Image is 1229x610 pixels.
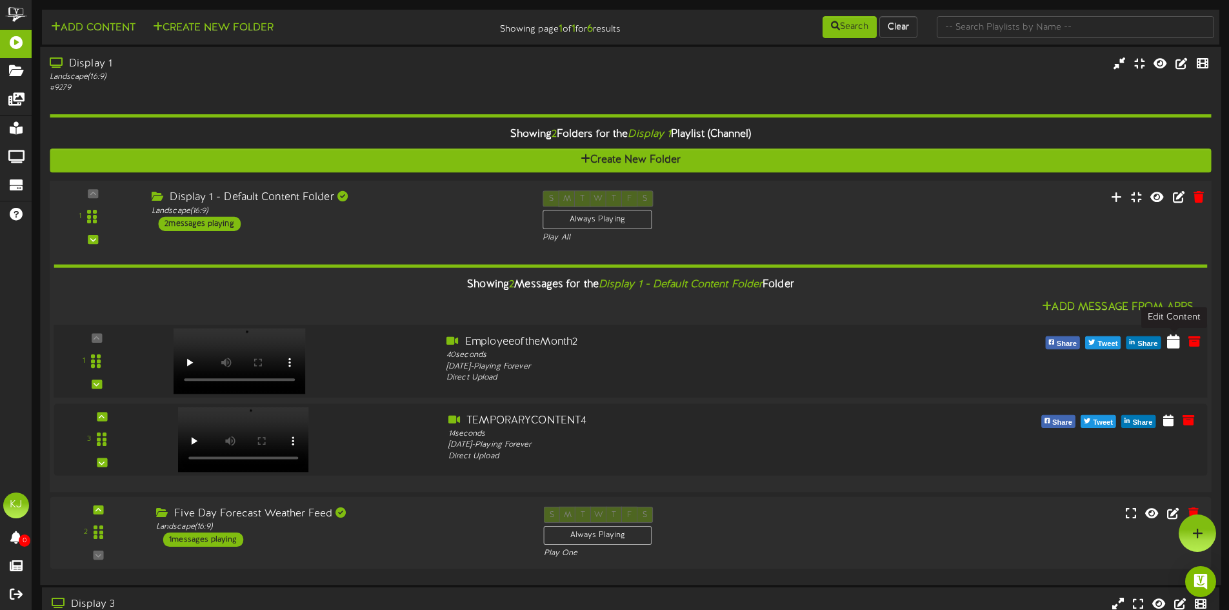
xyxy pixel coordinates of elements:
[446,334,912,349] div: EmployeeoftheMonth2
[572,23,575,35] strong: 1
[40,121,1221,148] div: Showing Folders for the Playlist (Channel)
[1185,566,1216,597] div: Open Intercom Messenger
[1090,416,1115,430] span: Tweet
[446,350,912,361] div: 40 seconds
[3,493,29,518] div: KJ
[587,23,593,35] strong: 6
[446,361,912,372] div: [DATE] - Playing Forever
[156,522,524,533] div: Landscape ( 16:9 )
[1045,336,1080,349] button: Share
[1081,415,1116,428] button: Tweet
[433,15,630,37] div: Showing page of for results
[1135,337,1160,351] span: Share
[50,83,523,94] div: # 9279
[44,271,1217,299] div: Showing Messages for the Folder
[552,128,557,140] span: 2
[448,429,910,440] div: 14 seconds
[149,20,277,36] button: Create New Folder
[543,210,652,229] div: Always Playing
[19,534,30,547] span: 0
[544,548,815,559] div: Play One
[1121,415,1155,428] button: Share
[47,20,139,36] button: Add Content
[823,16,877,38] button: Search
[628,128,670,140] i: Display 1
[559,23,563,35] strong: 1
[163,533,243,547] div: 1 messages playing
[544,526,652,545] div: Always Playing
[448,440,910,451] div: [DATE] - Playing Forever
[1041,415,1075,428] button: Share
[448,413,910,428] div: TEMPORARYCONTENT4
[1085,336,1121,349] button: Tweet
[1054,337,1079,351] span: Share
[543,232,816,243] div: Play All
[1095,337,1120,351] span: Tweet
[446,372,912,384] div: Direct Upload
[937,16,1214,38] input: -- Search Playlists by Name --
[599,279,763,290] i: Display 1 - Default Content Folder
[152,190,523,205] div: Display 1 - Default Content Folder
[158,217,241,231] div: 2 messages playing
[448,451,910,462] div: Direct Upload
[50,57,523,72] div: Display 1
[1126,336,1161,349] button: Share
[1038,299,1197,315] button: Add Message From Apps
[1130,416,1155,430] span: Share
[509,279,514,290] span: 2
[879,16,917,38] button: Clear
[50,148,1211,172] button: Create New Folder
[1050,416,1075,430] span: Share
[152,205,523,216] div: Landscape ( 16:9 )
[156,507,524,522] div: Five Day Forecast Weather Feed
[50,72,523,83] div: Landscape ( 16:9 )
